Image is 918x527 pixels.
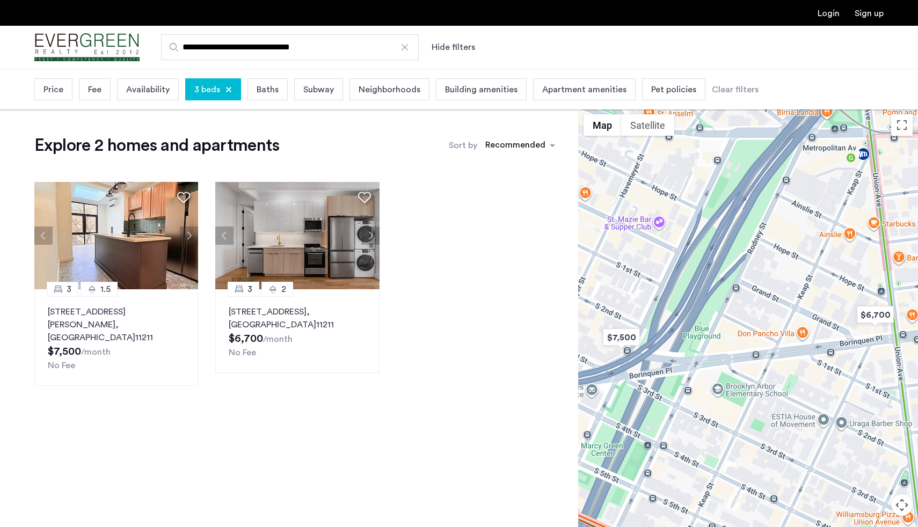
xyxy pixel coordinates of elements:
button: Previous apartment [34,226,53,245]
img: 4a507c6c-f1c0-4c3e-9119-49aca691165c_638948496654003463.jpeg [215,182,380,289]
div: $6,700 [853,303,898,327]
span: Baths [257,83,279,96]
a: 31.5[STREET_ADDRESS][PERSON_NAME], [GEOGRAPHIC_DATA]11211No Fee [34,289,198,386]
div: Clear filters [712,83,759,96]
a: Cazamio Logo [34,27,140,68]
span: 3 beds [194,83,220,96]
button: Previous apartment [215,226,234,245]
span: 2 [281,283,286,296]
span: Apartment amenities [542,83,626,96]
button: Next apartment [361,226,380,245]
button: Next apartment [180,226,198,245]
label: Sort by [449,139,477,152]
a: Login [818,9,840,18]
span: Fee [88,83,101,96]
button: Toggle fullscreen view [891,114,913,136]
p: [STREET_ADDRESS] 11211 [229,305,366,331]
span: Subway [303,83,334,96]
span: 3 [67,283,71,296]
button: Map camera controls [891,494,913,516]
a: Registration [855,9,884,18]
div: $7,500 [599,325,644,349]
span: No Fee [229,348,256,357]
h1: Explore 2 homes and apartments [34,135,279,156]
input: Apartment Search [161,34,419,60]
img: 66a1adb6-6608-43dd-a245-dc7333f8b390_638739324686134915.png [34,182,199,289]
span: $6,700 [229,333,263,344]
button: Show satellite imagery [621,114,674,136]
img: logo [34,27,140,68]
span: Availability [126,83,170,96]
button: Show or hide filters [432,41,475,54]
div: Recommended [484,138,545,154]
sub: /month [81,348,111,356]
ng-select: sort-apartment [480,136,560,155]
a: 32[STREET_ADDRESS], [GEOGRAPHIC_DATA]11211No Fee [215,289,379,373]
span: Neighborhoods [359,83,420,96]
span: 3 [247,283,252,296]
span: Building amenities [445,83,518,96]
span: Pet policies [651,83,696,96]
sub: /month [263,335,293,343]
span: Price [43,83,63,96]
span: $7,500 [48,346,81,357]
p: [STREET_ADDRESS][PERSON_NAME] 11211 [48,305,185,344]
span: No Fee [48,361,75,370]
span: 1.5 [100,283,111,296]
button: Show street map [584,114,621,136]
